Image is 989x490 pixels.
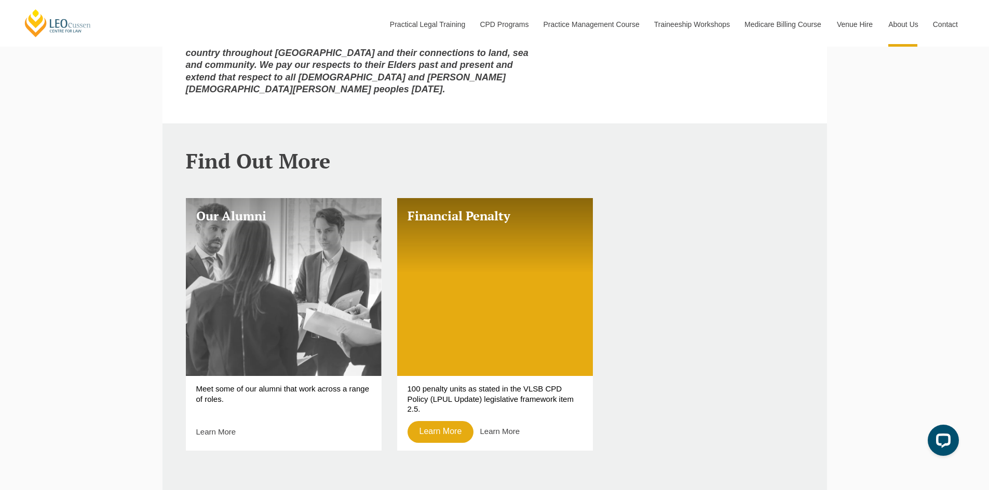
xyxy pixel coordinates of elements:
[397,198,593,376] a: Financial Penalty
[186,36,531,95] strong: [PERSON_NAME] Centre for Law acknowledges the Traditional Custodians of country throughout [GEOGR...
[408,208,582,223] h3: Financial Penalty
[646,2,737,47] a: Traineeship Workshops
[186,198,382,376] a: Our Alumni
[382,2,472,47] a: Practical Legal Training
[196,384,371,413] p: Meet some of our alumni that work across a range of roles.
[829,2,880,47] a: Venue Hire
[536,2,646,47] a: Practice Management Course
[23,8,92,38] a: [PERSON_NAME] Centre for Law
[196,208,371,223] h3: Our Alumni
[408,384,582,413] p: 100 penalty units as stated in the VLSB CPD Policy (LPUL Update) legislative framework item 2.5.
[737,2,829,47] a: Medicare Billing Course
[408,421,474,443] a: Learn More
[472,2,535,47] a: CPD Programs
[919,421,963,464] iframe: LiveChat chat widget
[925,2,966,47] a: Contact
[480,427,520,436] a: Learn More
[196,427,236,436] a: Learn More
[186,149,804,172] h2: Find Out More
[880,2,925,47] a: About Us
